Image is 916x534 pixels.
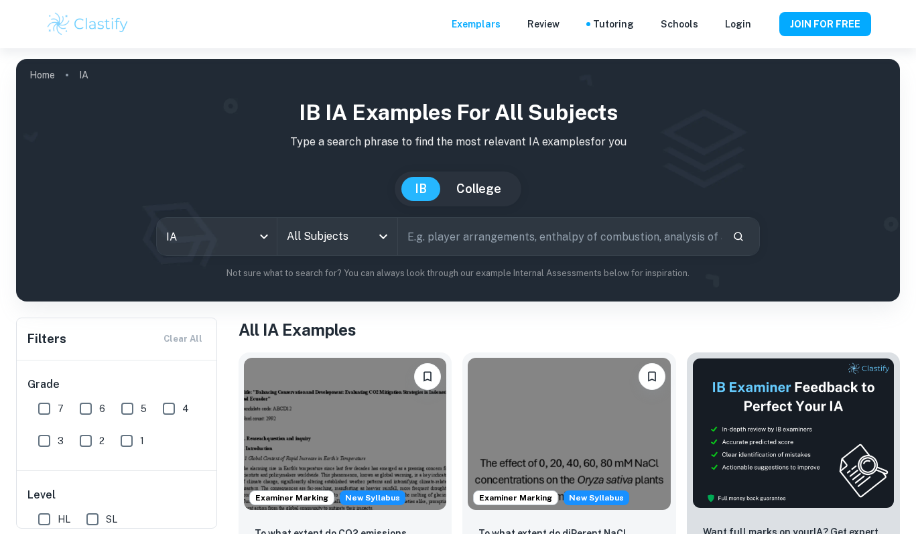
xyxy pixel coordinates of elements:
img: Thumbnail [692,358,895,509]
span: New Syllabus [564,490,629,505]
button: Please log in to bookmark exemplars [414,363,441,390]
span: Examiner Marking [250,492,334,504]
h1: IB IA examples for all subjects [27,96,889,129]
span: 4 [182,401,189,416]
input: E.g. player arrangements, enthalpy of combustion, analysis of a big city... [398,218,722,255]
a: Schools [661,17,698,31]
a: Home [29,66,55,84]
div: Starting from the May 2026 session, the ESS IA requirements have changed. We created this exempla... [564,490,629,505]
h1: All IA Examples [239,318,900,342]
h6: Grade [27,377,207,393]
button: College [443,177,515,201]
img: ESS IA example thumbnail: To what extent do diPerent NaCl concentr [468,358,670,510]
button: IB [401,177,440,201]
div: IA [157,218,277,255]
span: 2 [99,433,105,448]
img: Clastify logo [46,11,131,38]
a: Login [725,17,751,31]
p: Type a search phrase to find the most relevant IA examples for you [27,134,889,150]
span: New Syllabus [340,490,405,505]
button: Open [374,227,393,246]
p: IA [79,68,88,82]
span: 3 [58,433,64,448]
img: profile cover [16,59,900,302]
div: Starting from the May 2026 session, the ESS IA requirements have changed. We created this exempla... [340,490,405,505]
button: Help and Feedback [762,21,769,27]
p: Exemplars [452,17,501,31]
img: ESS IA example thumbnail: To what extent do CO2 emissions contribu [244,358,446,510]
span: Examiner Marking [474,492,558,504]
button: JOIN FOR FREE [779,12,871,36]
h6: Level [27,487,207,503]
span: HL [58,512,70,527]
span: 5 [141,401,147,416]
span: 1 [140,433,144,448]
span: 6 [99,401,105,416]
p: Not sure what to search for? You can always look through our example Internal Assessments below f... [27,267,889,280]
h6: Filters [27,330,66,348]
span: 7 [58,401,64,416]
a: Tutoring [593,17,634,31]
p: Review [527,17,560,31]
button: Please log in to bookmark exemplars [639,363,665,390]
span: SL [106,512,117,527]
button: Search [727,225,750,248]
